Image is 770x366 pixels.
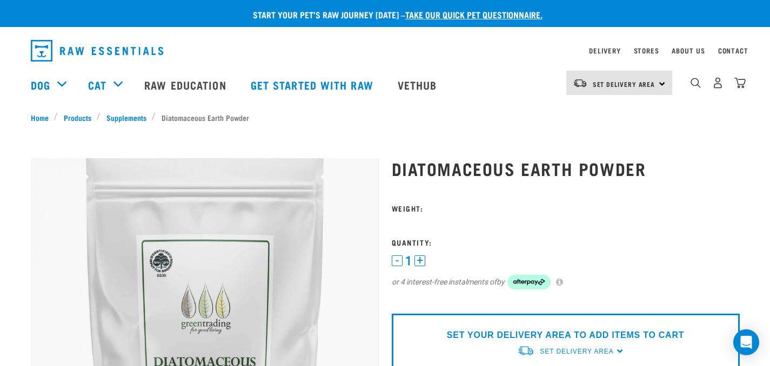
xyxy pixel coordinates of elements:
h3: Weight: [392,204,740,212]
a: Stores [634,49,659,52]
a: Supplements [101,112,152,123]
h3: Quantity: [392,238,740,246]
a: Get started with Raw [240,63,387,106]
span: Set Delivery Area [540,348,613,355]
img: Afterpay [507,275,551,290]
a: Products [58,112,97,123]
span: 1 [405,255,412,267]
button: + [414,255,425,266]
p: SET YOUR DELIVERY AREA TO ADD ITEMS TO CART [447,329,684,342]
a: Cat [88,77,106,93]
button: - [392,255,403,266]
a: take our quick pet questionnaire. [405,12,543,17]
img: van-moving.png [573,78,587,88]
div: or 4 interest-free instalments of by [392,275,740,290]
div: Open Intercom Messenger [733,329,759,355]
a: Dog [31,77,50,93]
a: Vethub [387,63,451,106]
img: Raw Essentials Logo [31,40,163,62]
a: Home [31,112,55,123]
nav: breadcrumbs [31,112,740,123]
a: Delivery [589,49,620,52]
a: Raw Education [133,63,239,106]
nav: dropdown navigation [22,36,748,66]
a: Contact [718,49,748,52]
img: van-moving.png [517,345,534,356]
img: home-icon@2x.png [734,77,746,89]
img: user.png [712,77,724,89]
img: home-icon-1@2x.png [691,78,701,88]
span: Set Delivery Area [593,82,655,86]
h1: Diatomaceous Earth Powder [392,159,740,178]
a: About Us [672,49,705,52]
